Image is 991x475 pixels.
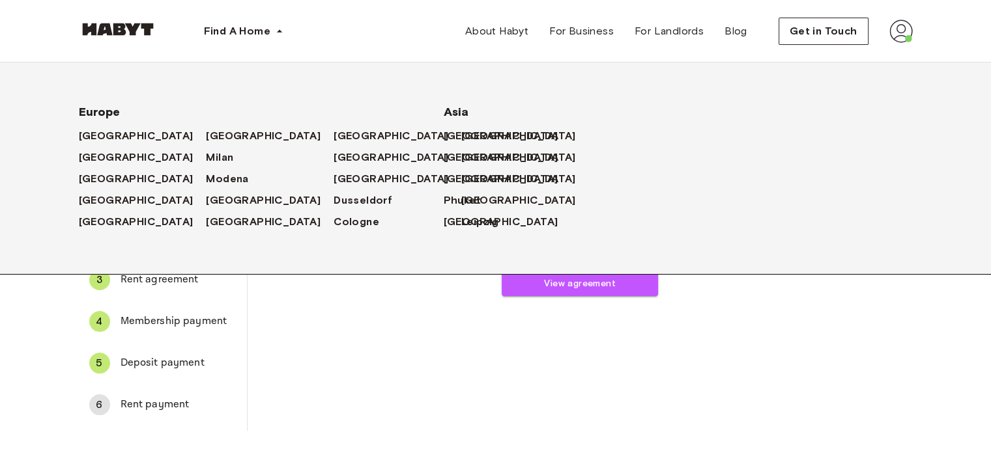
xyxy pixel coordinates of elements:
[444,128,558,144] span: [GEOGRAPHIC_DATA]
[334,214,392,230] a: Cologne
[461,128,589,144] a: [GEOGRAPHIC_DATA]
[790,23,857,39] span: Get in Touch
[79,193,194,208] span: [GEOGRAPHIC_DATA]
[334,214,379,230] span: Cologne
[79,171,194,187] span: [GEOGRAPHIC_DATA]
[444,171,571,187] a: [GEOGRAPHIC_DATA]
[334,128,461,144] a: [GEOGRAPHIC_DATA]
[79,171,207,187] a: [GEOGRAPHIC_DATA]
[444,150,558,165] span: [GEOGRAPHIC_DATA]
[461,193,576,208] span: [GEOGRAPHIC_DATA]
[79,150,194,165] span: [GEOGRAPHIC_DATA]
[79,264,247,295] div: 3Rent agreement
[79,347,247,379] div: 5Deposit payment
[334,150,448,165] span: [GEOGRAPHIC_DATA]
[79,214,207,230] a: [GEOGRAPHIC_DATA]
[79,193,207,208] a: [GEOGRAPHIC_DATA]
[79,128,194,144] span: [GEOGRAPHIC_DATA]
[889,20,913,43] img: avatar
[444,104,548,120] span: Asia
[79,128,207,144] a: [GEOGRAPHIC_DATA]
[89,394,110,415] div: 6
[289,272,871,296] a: View agreement
[549,23,614,39] span: For Business
[206,150,246,165] a: Milan
[624,18,714,44] a: For Landlords
[206,171,261,187] a: Modena
[206,128,321,144] span: [GEOGRAPHIC_DATA]
[89,353,110,373] div: 5
[444,128,571,144] a: [GEOGRAPHIC_DATA]
[444,214,571,230] a: [GEOGRAPHIC_DATA]
[334,171,448,187] span: [GEOGRAPHIC_DATA]
[334,193,392,208] span: Dusseldorf
[444,214,558,230] span: [GEOGRAPHIC_DATA]
[89,269,110,290] div: 3
[206,128,334,144] a: [GEOGRAPHIC_DATA]
[334,128,448,144] span: [GEOGRAPHIC_DATA]
[79,104,402,120] span: Europe
[465,23,528,39] span: About Habyt
[539,18,624,44] a: For Business
[79,150,207,165] a: [GEOGRAPHIC_DATA]
[461,150,589,165] a: [GEOGRAPHIC_DATA]
[455,18,539,44] a: About Habyt
[121,355,237,371] span: Deposit payment
[334,150,461,165] a: [GEOGRAPHIC_DATA]
[444,193,481,208] span: Phuket
[444,171,558,187] span: [GEOGRAPHIC_DATA]
[206,150,233,165] span: Milan
[461,171,589,187] a: [GEOGRAPHIC_DATA]
[635,23,704,39] span: For Landlords
[334,193,405,208] a: Dusseldorf
[206,171,248,187] span: Modena
[502,272,658,296] button: View agreement
[194,18,294,44] button: Find A Home
[444,150,571,165] a: [GEOGRAPHIC_DATA]
[334,171,461,187] a: [GEOGRAPHIC_DATA]
[121,397,237,413] span: Rent payment
[79,214,194,230] span: [GEOGRAPHIC_DATA]
[89,311,110,332] div: 4
[121,272,237,288] span: Rent agreement
[79,23,157,36] img: Habyt
[206,214,334,230] a: [GEOGRAPHIC_DATA]
[444,193,494,208] a: Phuket
[121,314,237,329] span: Membership payment
[725,23,747,39] span: Blog
[206,193,334,208] a: [GEOGRAPHIC_DATA]
[206,193,321,208] span: [GEOGRAPHIC_DATA]
[206,214,321,230] span: [GEOGRAPHIC_DATA]
[79,306,247,337] div: 4Membership payment
[714,18,758,44] a: Blog
[779,18,869,45] button: Get in Touch
[461,193,589,208] a: [GEOGRAPHIC_DATA]
[79,389,247,420] div: 6Rent payment
[204,23,270,39] span: Find A Home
